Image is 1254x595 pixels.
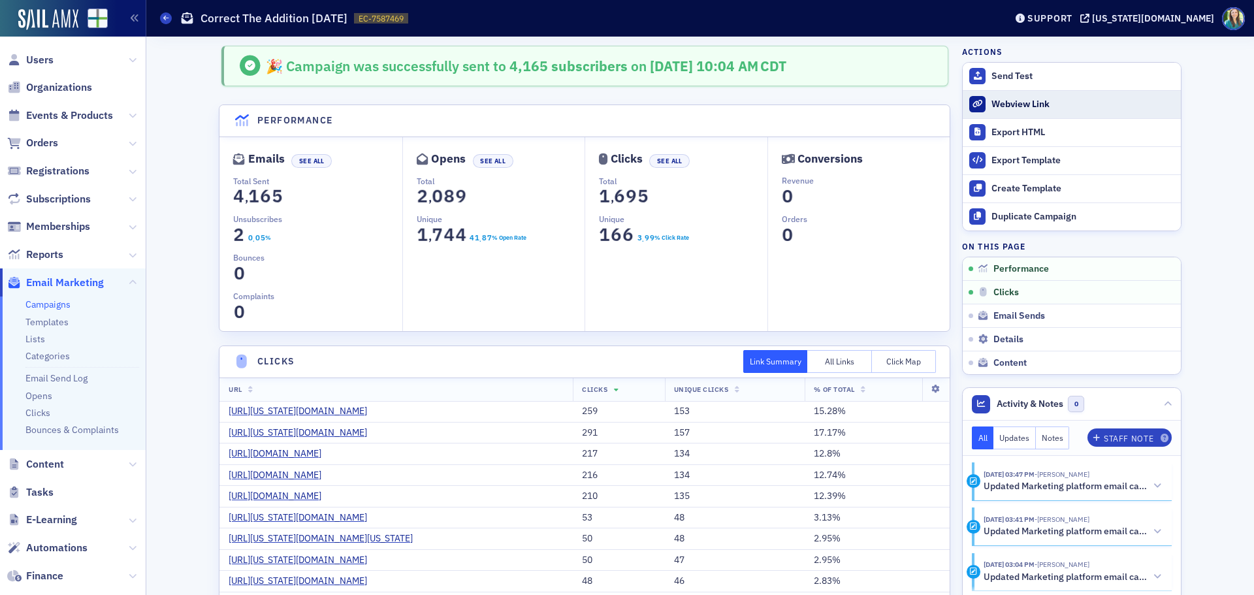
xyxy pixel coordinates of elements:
[25,372,88,384] a: Email Send Log
[674,555,796,566] div: 47
[963,63,1181,90] button: Send Test
[25,333,45,345] a: Lists
[229,470,331,481] a: [URL][DOMAIN_NAME]
[440,223,458,246] span: 4
[7,513,77,527] a: E-Learning
[984,515,1035,524] time: 8/11/2025 03:41 PM
[582,427,655,439] div: 291
[479,235,481,244] span: .
[7,276,104,290] a: Email Marketing
[611,185,629,208] span: 6
[599,175,767,187] p: Total
[814,427,940,439] div: 17.17%
[635,185,652,208] span: 5
[814,448,940,460] div: 12.8%
[257,114,332,127] h4: Performance
[814,533,940,545] div: 2.95%
[782,174,950,186] p: Revenue
[7,541,88,555] a: Automations
[782,213,950,225] p: Orders
[229,575,377,587] a: [URL][US_STATE][DOMAIN_NAME]
[233,266,245,281] section: 0
[231,262,248,285] span: 0
[963,202,1181,231] button: Duplicate Campaign
[428,185,446,208] span: 0
[582,512,655,524] div: 53
[26,80,92,95] span: Organizations
[984,560,1035,569] time: 8/11/2025 03:04 PM
[967,520,980,534] div: Activity
[7,136,58,150] a: Orders
[26,248,63,262] span: Reports
[814,406,940,417] div: 15.28%
[599,213,767,225] p: Unique
[428,223,446,246] span: 7
[674,470,796,481] div: 134
[233,304,245,319] section: 0
[991,127,1174,138] div: Export HTML
[649,232,655,244] span: 9
[1036,426,1070,449] button: Notes
[229,427,377,439] a: [URL][US_STATE][DOMAIN_NAME]
[417,189,467,204] section: 2,089
[247,232,253,244] span: 0
[596,185,614,208] span: 1
[78,8,108,31] a: View Homepage
[674,575,796,587] div: 46
[993,334,1023,346] span: Details
[7,457,64,472] a: Content
[814,575,940,587] div: 2.83%
[674,448,796,460] div: 134
[991,71,1174,82] div: Send Test
[984,571,1148,583] h5: Updated Marketing platform email campaign: Correct The Addition [DATE]
[1222,7,1245,30] span: Profile
[413,223,431,246] span: 1
[993,426,1036,449] button: Updates
[984,570,1163,584] button: Updated Marketing platform email campaign: Correct The Addition [DATE]
[257,355,295,368] h4: Clicks
[623,185,641,208] span: 9
[991,183,1174,195] div: Create Template
[506,57,628,75] span: 4,165 subscribers
[7,53,54,67] a: Users
[814,470,940,481] div: 12.74%
[984,479,1163,493] button: Updated Marketing platform email campaign: Correct The Addition [DATE]
[428,189,432,206] span: ,
[993,310,1045,322] span: Email Sends
[233,175,402,187] p: Total Sent
[814,385,854,394] span: % Of Total
[26,136,58,150] span: Orders
[963,118,1181,146] a: Export HTML
[1027,12,1072,24] div: Support
[25,390,52,402] a: Opens
[233,227,245,242] section: 2
[25,424,119,436] a: Bounces & Complaints
[582,555,655,566] div: 50
[991,99,1174,110] div: Webview Link
[473,154,513,168] button: See All
[636,232,643,244] span: 3
[1080,14,1219,23] button: [US_STATE][DOMAIN_NAME]
[814,512,940,524] div: 3.13%
[25,350,70,362] a: Categories
[248,155,285,163] div: Emails
[201,10,347,26] h1: Correct The Addition [DATE]
[1035,470,1089,479] span: Helen Oglesby
[596,223,614,246] span: 1
[984,470,1035,479] time: 8/11/2025 03:47 PM
[269,185,287,208] span: 5
[7,248,63,262] a: Reports
[18,9,78,30] img: SailAMX
[7,80,92,95] a: Organizations
[359,13,404,24] span: EC-7587469
[452,223,470,246] span: 4
[650,57,696,75] span: [DATE]
[7,108,113,123] a: Events & Products
[248,233,265,242] section: 0.05
[582,533,655,545] div: 50
[486,232,492,244] span: 7
[7,164,89,178] a: Registrations
[452,185,470,208] span: 9
[474,232,480,244] span: 1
